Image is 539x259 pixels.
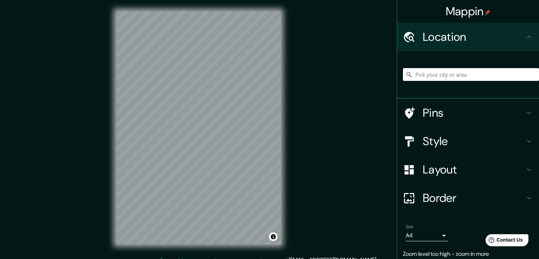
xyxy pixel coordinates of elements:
h4: Location [423,30,525,44]
h4: Style [423,134,525,148]
label: Size [406,224,413,230]
p: Zoom level too high - zoom in more [403,250,533,258]
div: Location [397,23,539,51]
h4: Mappin [446,4,491,18]
div: Layout [397,155,539,184]
img: pin-icon.png [485,10,490,15]
h4: Layout [423,162,525,177]
div: Style [397,127,539,155]
h4: Border [423,191,525,205]
input: Pick your city or area [403,68,539,81]
canvas: Map [116,11,281,244]
div: Border [397,184,539,212]
h4: Pins [423,106,525,120]
div: A4 [406,230,448,241]
button: Toggle attribution [269,232,277,241]
div: Pins [397,99,539,127]
iframe: Help widget launcher [476,231,531,251]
